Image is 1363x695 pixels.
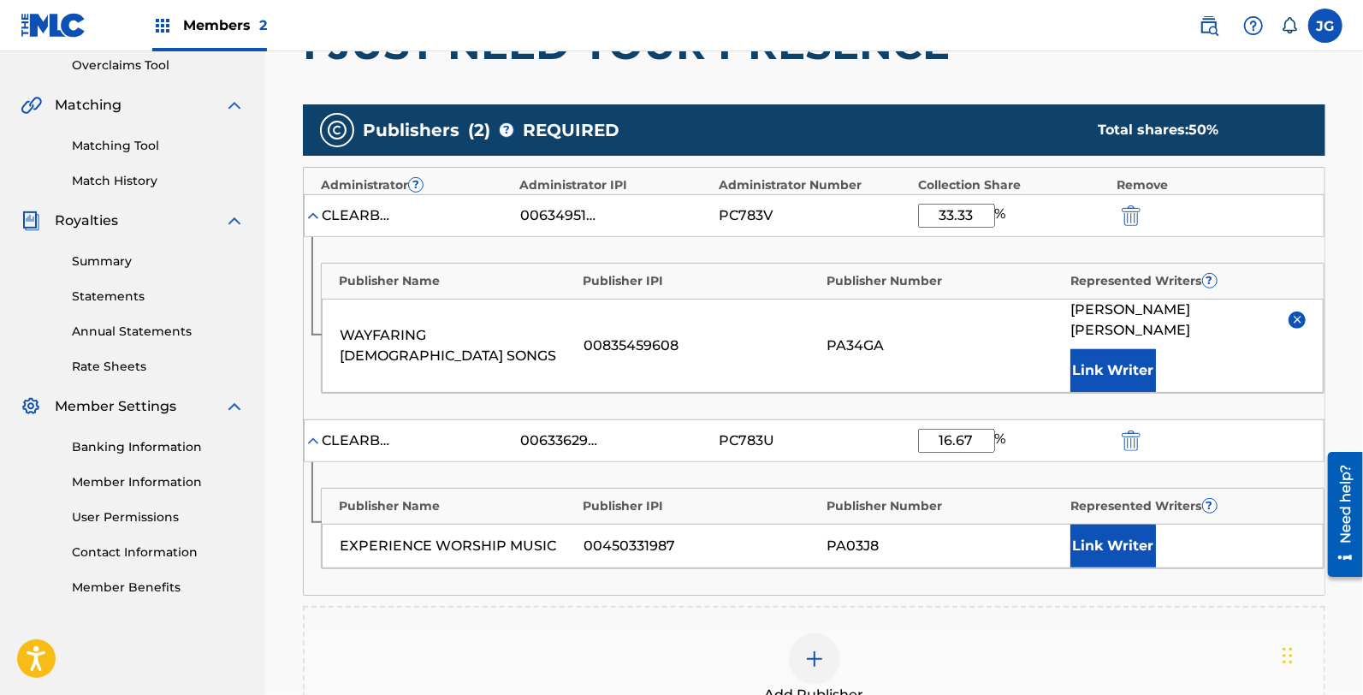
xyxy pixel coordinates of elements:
[827,536,1063,556] div: PA03J8
[21,95,42,116] img: Matching
[1117,176,1307,194] div: Remove
[409,178,423,192] span: ?
[224,396,245,417] img: expand
[520,176,711,194] div: Administrator IPI
[305,207,322,224] img: expand-cell-toggle
[339,272,574,290] div: Publisher Name
[583,272,818,290] div: Publisher IPI
[500,123,513,137] span: ?
[1203,499,1217,513] span: ?
[1308,9,1342,43] div: User Menu
[719,176,910,194] div: Administrator Number
[363,117,459,143] span: Publishers
[1192,9,1226,43] a: Public Search
[918,176,1109,194] div: Collection Share
[72,137,245,155] a: Matching Tool
[72,438,245,456] a: Banking Information
[305,432,322,449] img: expand-cell-toggle
[72,544,245,561] a: Contact Information
[827,497,1063,515] div: Publisher Number
[523,117,619,143] span: REQUIRED
[1098,120,1291,140] div: Total shares:
[995,429,1010,453] span: %
[1283,630,1293,681] div: Drag
[72,288,245,306] a: Statements
[21,396,41,417] img: Member Settings
[340,325,575,366] div: WAYFARING [DEMOGRAPHIC_DATA] SONGS
[827,336,1063,356] div: PA34GA
[1070,525,1156,567] button: Link Writer
[72,323,245,341] a: Annual Statements
[995,204,1010,228] span: %
[339,497,574,515] div: Publisher Name
[1122,431,1141,451] img: 12a2ab48e56ec057fbd8.svg
[584,336,819,356] div: 00835459608
[321,176,512,194] div: Administrator
[1070,349,1156,392] button: Link Writer
[21,211,41,231] img: Royalties
[583,497,818,515] div: Publisher IPI
[1291,313,1304,326] img: remove-from-list-button
[1281,17,1298,34] div: Notifications
[72,579,245,597] a: Member Benefits
[72,252,245,270] a: Summary
[152,15,173,36] img: Top Rightsholders
[72,508,245,526] a: User Permissions
[584,536,819,556] div: 00450331987
[55,396,176,417] span: Member Settings
[1188,122,1218,138] span: 50 %
[827,272,1063,290] div: Publisher Number
[72,56,245,74] a: Overclaims Tool
[1070,300,1276,341] span: [PERSON_NAME] [PERSON_NAME]
[55,95,121,116] span: Matching
[55,211,118,231] span: Royalties
[1315,445,1363,583] iframe: Resource Center
[1203,274,1217,288] span: ?
[1236,9,1271,43] div: Help
[1071,272,1307,290] div: Represented Writers
[1071,497,1307,515] div: Represented Writers
[183,15,267,35] span: Members
[259,17,267,33] span: 2
[72,172,245,190] a: Match History
[21,13,86,38] img: MLC Logo
[1243,15,1264,36] img: help
[224,211,245,231] img: expand
[1122,205,1141,226] img: 12a2ab48e56ec057fbd8.svg
[327,120,347,140] img: publishers
[72,358,245,376] a: Rate Sheets
[224,95,245,116] img: expand
[804,649,825,669] img: add
[340,536,575,556] div: EXPERIENCE WORSHIP MUSIC
[72,473,245,491] a: Member Information
[1277,613,1363,695] iframe: Chat Widget
[1199,15,1219,36] img: search
[468,117,490,143] span: ( 2 )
